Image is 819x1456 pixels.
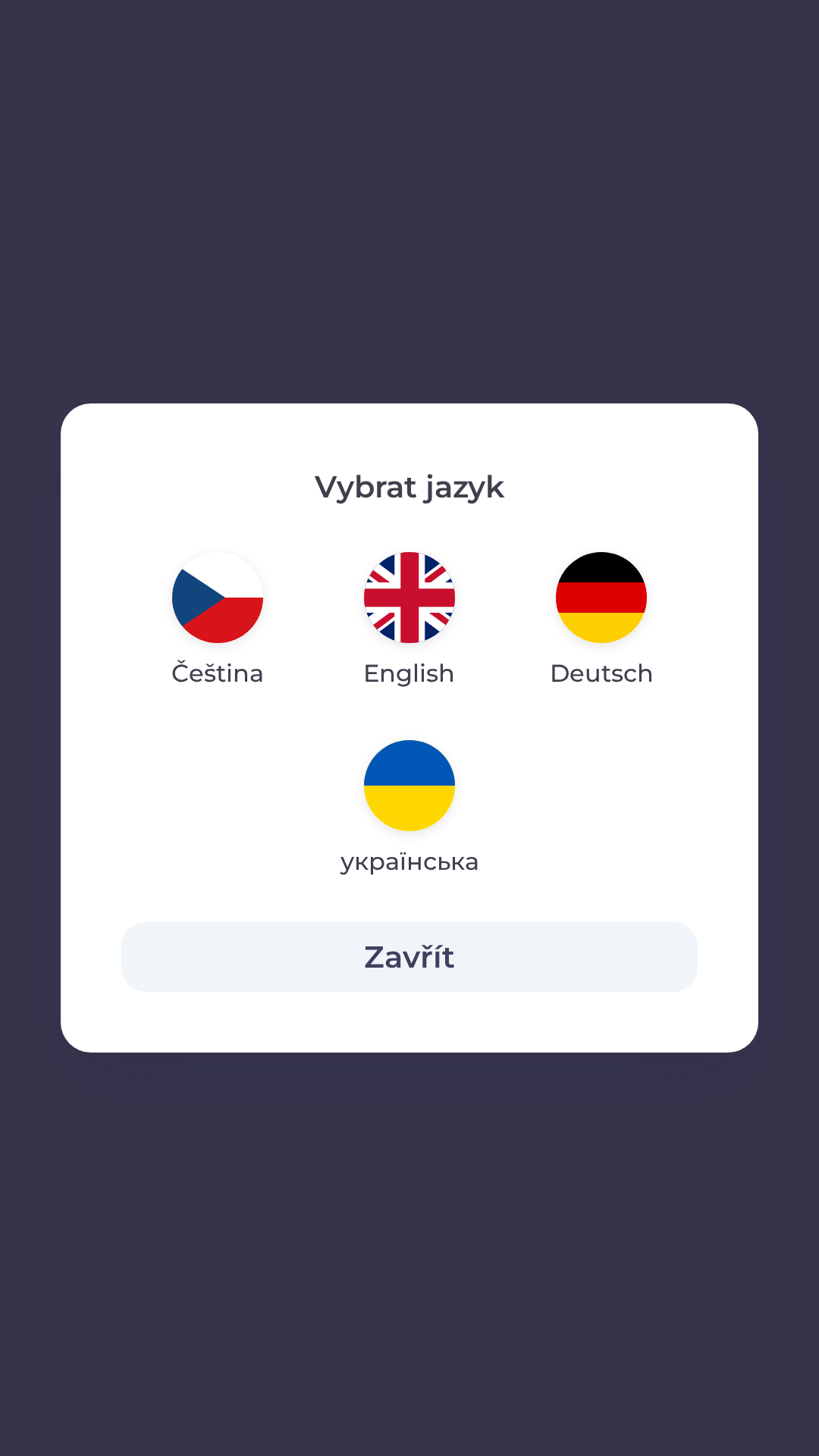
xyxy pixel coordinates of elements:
[121,464,698,510] p: Vybrat jazyk
[327,540,491,704] button: English
[513,540,690,704] button: Deutsch
[121,922,698,992] button: Zavřít
[550,655,654,692] p: Deutsch
[364,552,455,643] img: en flag
[135,540,300,704] button: Čeština
[363,655,455,692] p: English
[172,552,263,643] img: cs flag
[340,843,479,880] p: українська
[171,655,264,692] p: Čeština
[313,728,505,892] button: українська
[556,552,647,643] img: de flag
[364,740,455,831] img: uk flag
